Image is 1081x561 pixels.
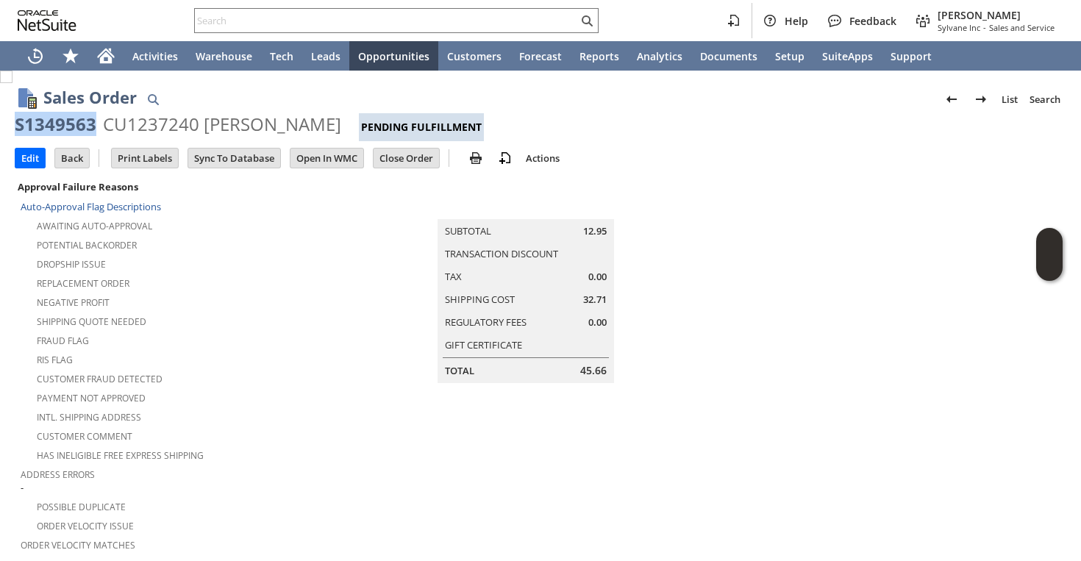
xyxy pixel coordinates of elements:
a: Customers [438,41,510,71]
span: Feedback [849,14,896,28]
span: Customers [447,49,502,63]
a: Customer Fraud Detected [37,373,163,385]
a: Total [445,364,474,377]
a: Customer Comment [37,430,132,443]
a: Forecast [510,41,571,71]
a: Setup [766,41,813,71]
a: Opportunities [349,41,438,71]
a: Address Errors [21,468,95,481]
input: Sync To Database [188,149,280,168]
span: Oracle Guided Learning Widget. To move around, please hold and drag [1036,255,1063,282]
a: Search [1024,87,1066,111]
span: - [21,481,24,495]
span: Sylvane Inc [938,22,980,33]
span: Leads [311,49,340,63]
div: Approval Failure Reasons [15,177,328,196]
span: Setup [775,49,804,63]
span: Opportunities [358,49,429,63]
span: Help [785,14,808,28]
a: Auto-Approval Flag Descriptions [21,200,161,213]
span: 12.95 [583,224,607,238]
a: Order Velocity Matches [21,539,135,551]
div: S1349563 [15,112,96,136]
iframe: Click here to launch Oracle Guided Learning Help Panel [1036,228,1063,281]
a: Replacement Order [37,277,129,290]
input: Search [195,12,578,29]
input: Edit [15,149,45,168]
span: Activities [132,49,178,63]
a: Order Velocity Issue [37,520,134,532]
input: Back [55,149,89,168]
svg: Shortcuts [62,47,79,65]
a: Negative Profit [37,296,110,309]
img: Next [972,90,990,108]
a: RIS flag [37,354,73,366]
span: Tech [270,49,293,63]
a: Shipping Cost [445,293,515,306]
span: 45.66 [580,363,607,378]
a: Possible Duplicate [37,501,126,513]
a: List [996,87,1024,111]
span: Analytics [637,49,682,63]
a: Payment not approved [37,392,146,404]
span: Sales and Service [989,22,1055,33]
a: Subtotal [445,224,491,237]
input: Open In WMC [290,149,363,168]
a: Tax [445,270,462,283]
a: Transaction Discount [445,247,558,260]
svg: Search [578,12,596,29]
input: Print Labels [112,149,178,168]
input: Close Order [374,149,439,168]
a: Warehouse [187,41,261,71]
div: CU1237240 [PERSON_NAME] [103,112,341,136]
span: - [983,22,986,33]
a: Documents [691,41,766,71]
a: Actions [520,151,566,165]
a: Has Ineligible Free Express Shipping [37,449,204,462]
a: Analytics [628,41,691,71]
span: Forecast [519,49,562,63]
img: Previous [943,90,960,108]
a: Potential Backorder [37,239,137,251]
a: Fraud Flag [37,335,89,347]
div: Pending Fulfillment [359,113,484,141]
a: Reports [571,41,628,71]
a: Support [882,41,941,71]
a: Home [88,41,124,71]
img: Quick Find [144,90,162,108]
a: Gift Certificate [445,338,522,351]
h1: Sales Order [43,85,137,110]
span: 32.71 [583,293,607,307]
a: Leads [302,41,349,71]
a: SuiteApps [813,41,882,71]
a: Awaiting Auto-Approval [37,220,152,232]
span: Reports [579,49,619,63]
span: 0.00 [588,315,607,329]
svg: logo [18,10,76,31]
span: 0.00 [588,270,607,284]
svg: Recent Records [26,47,44,65]
img: add-record.svg [496,149,514,167]
a: Tech [261,41,302,71]
span: SuiteApps [822,49,873,63]
caption: Summary [438,196,614,219]
a: Recent Records [18,41,53,71]
span: Documents [700,49,757,63]
a: Activities [124,41,187,71]
a: Intl. Shipping Address [37,411,141,424]
span: [PERSON_NAME] [938,8,1055,22]
div: Shortcuts [53,41,88,71]
a: Shipping Quote Needed [37,315,146,328]
a: Regulatory Fees [445,315,527,329]
span: Support [891,49,932,63]
img: print.svg [467,149,485,167]
span: Warehouse [196,49,252,63]
a: Dropship Issue [37,258,106,271]
svg: Home [97,47,115,65]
